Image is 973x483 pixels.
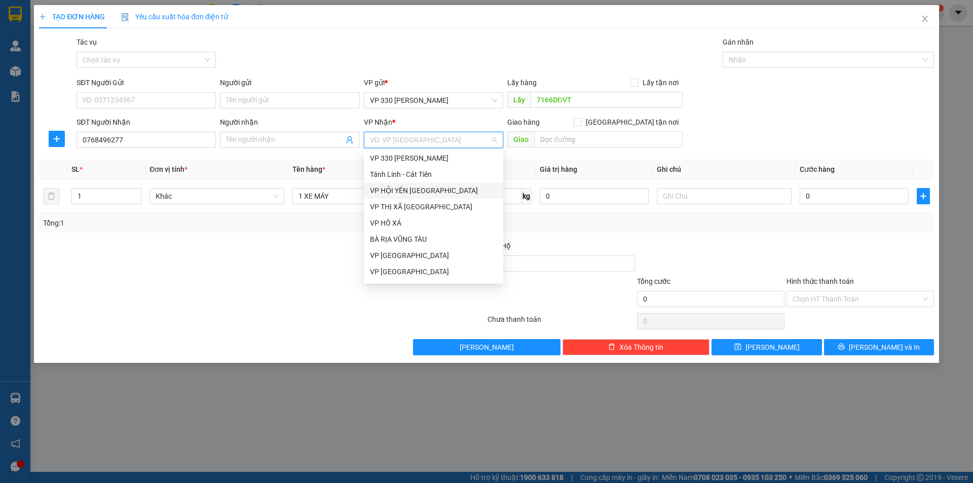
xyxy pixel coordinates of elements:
[43,188,59,204] button: delete
[507,92,531,108] span: Lấy
[364,264,503,280] div: VP Quảng Bình
[370,250,497,261] div: VP [GEOGRAPHIC_DATA]
[723,38,754,46] label: Gán nhãn
[149,165,188,173] span: Đơn vị tính
[531,92,683,108] input: Dọc đường
[534,131,683,147] input: Dọc đường
[364,280,503,296] div: VP Lao Bảo
[39,13,46,20] span: plus
[364,247,503,264] div: VP Đà Nẵng
[787,277,854,285] label: Hình thức thanh toán
[824,339,934,355] button: printer[PERSON_NAME] và In
[220,77,359,88] div: Người gửi
[521,188,532,204] span: kg
[563,339,710,355] button: deleteXóa Thông tin
[121,13,228,21] span: Yêu cầu xuất hóa đơn điện tử
[370,185,497,196] div: VP HỘI YÊN [GEOGRAPHIC_DATA]
[364,150,503,166] div: VP 330 Lê Duẫn
[921,15,929,23] span: close
[507,131,534,147] span: Giao
[488,242,511,250] span: Thu Hộ
[346,136,354,144] span: user-add
[582,117,683,128] span: [GEOGRAPHIC_DATA] tận nơi
[917,188,930,204] button: plus
[486,314,636,331] div: Chưa thanh toán
[653,160,796,179] th: Ghi chú
[507,79,537,87] span: Lấy hàng
[800,165,835,173] span: Cước hàng
[364,182,503,199] div: VP HỘI YÊN HẢI LĂNG
[220,117,359,128] div: Người nhận
[370,169,497,180] div: Tánh Linh - Cát Tiên
[911,5,939,33] button: Close
[838,343,845,351] span: printer
[364,166,503,182] div: Tánh Linh - Cát Tiên
[745,342,800,353] span: [PERSON_NAME]
[39,13,105,21] span: TẠO ĐƠN HÀNG
[507,118,540,126] span: Giao hàng
[460,342,514,353] span: [PERSON_NAME]
[413,339,560,355] button: [PERSON_NAME]
[292,188,427,204] input: VD: Bàn, Ghế
[364,118,392,126] span: VP Nhận
[77,77,216,88] div: SĐT Người Gửi
[370,153,497,164] div: VP 330 [PERSON_NAME]
[540,188,649,204] input: 0
[608,343,615,351] span: delete
[292,165,325,173] span: Tên hàng
[712,339,821,355] button: save[PERSON_NAME]
[639,77,683,88] span: Lấy tận nơi
[657,188,792,204] input: Ghi Chú
[77,117,216,128] div: SĐT Người Nhận
[77,38,97,46] label: Tác vụ
[540,165,577,173] span: Giá trị hàng
[364,199,503,215] div: VP THỊ XÃ QUẢNG TRỊ
[121,13,129,21] img: icon
[619,342,663,353] span: Xóa Thông tin
[49,131,65,147] button: plus
[364,77,503,88] div: VP gửi
[364,231,503,247] div: BÀ RỊA VŨNG TÀU
[370,234,497,245] div: BÀ RỊA VŨNG TÀU
[734,343,741,351] span: save
[370,201,497,212] div: VP THỊ XÃ [GEOGRAPHIC_DATA]
[156,189,278,204] span: Khác
[849,342,920,353] span: [PERSON_NAME] và In
[637,277,670,285] span: Tổng cước
[364,215,503,231] div: VP HỒ XÁ
[917,192,929,200] span: plus
[43,217,376,229] div: Tổng: 1
[71,165,80,173] span: SL
[370,266,497,277] div: VP [GEOGRAPHIC_DATA]
[370,217,497,229] div: VP HỒ XÁ
[49,135,64,143] span: plus
[370,93,497,108] span: VP 330 Lê Duẫn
